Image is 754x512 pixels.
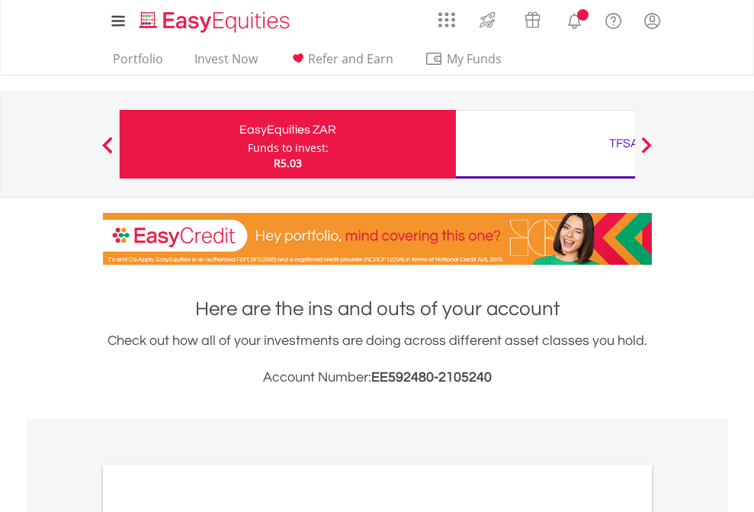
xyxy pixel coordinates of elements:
img: vouchers-v2.svg [520,8,545,32]
button: Next [631,144,662,159]
div: Funds to invest: [248,140,329,156]
img: EasyCredit Promotion Banner [103,213,652,265]
span: Refer and Earn [308,50,393,67]
button: Previous [92,144,123,159]
img: thrive-v2.svg [475,8,500,32]
a: Portfolio [107,51,169,75]
a: FAQ's and Support [594,4,633,34]
div: EasyEquities ZAR [129,119,447,140]
a: Vouchers [510,4,555,32]
span: EE592480-2105240 [371,370,492,385]
span: My Funds [425,49,525,69]
div: Check out how all of your investments are doing across different asset classes you hold. [103,330,652,388]
h1: Here are the ins and outs of your account [103,295,652,323]
a: My Profile [633,4,672,37]
img: EasyEquities_Logo.png [136,9,296,34]
a: Refer and Earn [283,51,399,75]
h3: Account Number: [103,367,652,388]
a: Invest Now [188,51,264,75]
a: AppsGrid [428,4,465,28]
a: Notifications [555,4,594,34]
img: grid-menu-icon.svg [438,11,455,28]
a: Home page [133,4,296,34]
span: R5.03 [274,156,302,170]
